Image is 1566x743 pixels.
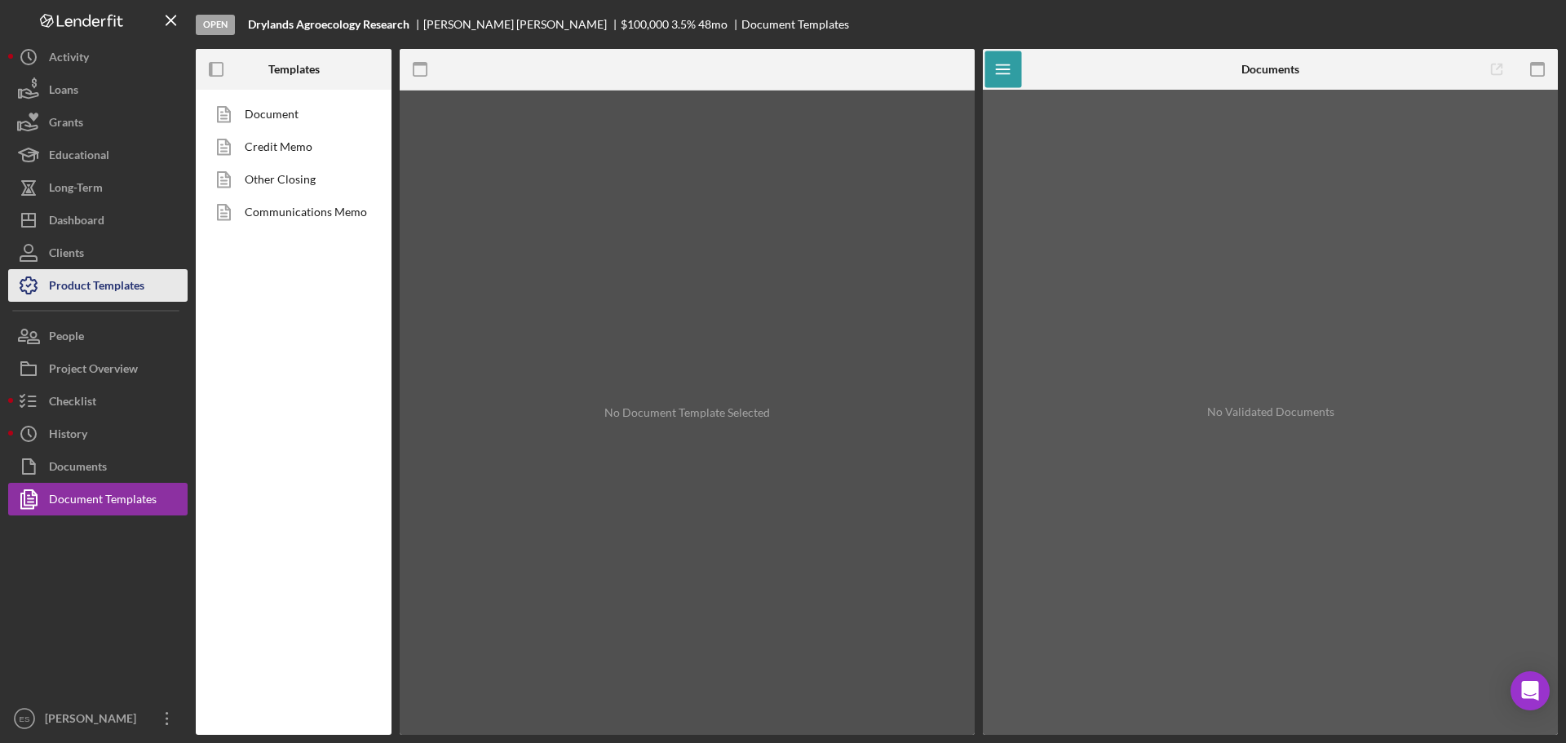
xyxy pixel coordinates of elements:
button: Dashboard [8,204,188,237]
div: Grants [49,106,83,143]
div: Clients [49,237,84,273]
div: Project Overview [49,352,138,389]
button: People [8,320,188,352]
button: ES[PERSON_NAME] [8,702,188,735]
div: No Validated Documents [991,98,1550,727]
a: Other Closing [204,163,375,196]
div: Checklist [49,385,96,422]
button: Activity [8,41,188,73]
div: Loans [49,73,78,110]
div: Open Intercom Messenger [1511,671,1550,710]
div: Long-Term [49,171,103,208]
button: Clients [8,237,188,269]
button: Product Templates [8,269,188,302]
button: History [8,418,188,450]
button: Grants [8,106,188,139]
div: Educational [49,139,109,175]
span: $100,000 [621,17,669,31]
text: ES [20,714,30,723]
button: Long-Term [8,171,188,204]
b: Documents [1241,63,1299,76]
div: Documents [49,450,107,487]
div: Activity [49,41,89,77]
div: [PERSON_NAME] [PERSON_NAME] [423,18,621,31]
button: Documents [8,450,188,483]
div: 48 mo [698,18,728,31]
a: Credit Memo [204,130,375,163]
b: Drylands Agroecology Research [248,18,409,31]
button: Checklist [8,385,188,418]
a: Document [204,98,375,130]
a: Communications Memo [204,196,375,228]
div: [PERSON_NAME] [41,702,147,739]
b: Templates [268,63,320,76]
div: Dashboard [49,204,104,241]
div: 3.5 % [671,18,696,31]
div: No Document Template Selected [400,91,975,735]
div: Document Templates [741,18,849,31]
button: Educational [8,139,188,171]
button: Document Templates [8,483,188,515]
div: Document Templates [49,483,157,520]
div: Product Templates [49,269,144,306]
button: Project Overview [8,352,188,385]
div: People [49,320,84,356]
button: Loans [8,73,188,106]
div: History [49,418,87,454]
div: Open [196,15,235,35]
